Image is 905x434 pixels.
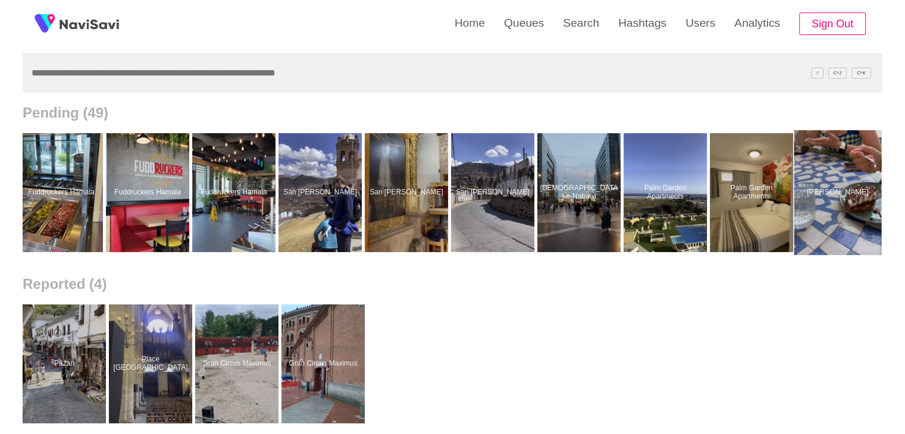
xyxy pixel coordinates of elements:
a: Fuddruckers HamalaFuddruckers Hamala [20,133,106,252]
span: C^J [828,67,847,78]
a: [DEMOGRAPHIC_DATA]-e-NabawiMasjid-e-Nabawi [537,133,624,252]
a: San [PERSON_NAME]San Cristobal [365,133,451,252]
span: / [811,67,823,78]
a: Palm Garden ApartmentsPalm Garden Apartments [710,133,796,252]
a: [PERSON_NAME]De Mercado [796,133,882,252]
a: San [PERSON_NAME]San Cristobal [278,133,365,252]
button: Sign Out [799,12,866,36]
a: San [PERSON_NAME]San Cristobal [451,133,537,252]
a: Gran Circus MaximusGran Circus Maximus [195,304,281,423]
img: fireSpot [30,9,60,39]
a: Fuddruckers HamalaFuddruckers Hamala [192,133,278,252]
img: fireSpot [60,18,119,30]
a: Place [GEOGRAPHIC_DATA]Place Basilique Saint Sernin [109,304,195,423]
a: Palm Garden ApartmentsPalm Garden Apartments [624,133,710,252]
span: C^K [851,67,871,78]
h2: Pending (49) [23,105,882,121]
a: Gran Circus MaximusGran Circus Maximus [281,304,368,423]
a: Fuddruckers HamalaFuddruckers Hamala [106,133,192,252]
a: PazariPazari [23,304,109,423]
h2: Reported (4) [23,276,882,293]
